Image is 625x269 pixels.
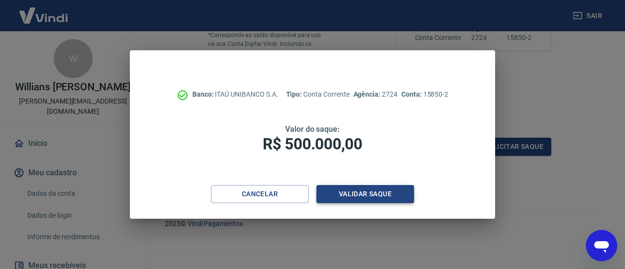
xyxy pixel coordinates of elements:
[401,90,423,98] span: Conta:
[211,185,309,203] button: Cancelar
[263,135,362,153] span: R$ 500.000,00
[354,90,382,98] span: Agência:
[354,89,397,100] p: 2724
[316,185,414,203] button: Validar saque
[285,124,340,134] span: Valor do saque:
[192,90,215,98] span: Banco:
[401,89,448,100] p: 15850-2
[586,230,617,261] iframe: Botão para abrir a janela de mensagens
[286,89,350,100] p: Conta Corrente
[192,89,278,100] p: ITAÚ UNIBANCO S.A.
[286,90,304,98] span: Tipo:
